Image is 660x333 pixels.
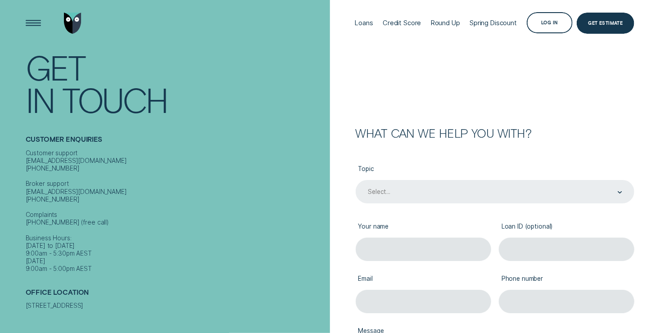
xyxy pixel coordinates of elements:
div: Round Up [431,19,460,27]
a: Get Estimate [577,13,634,33]
label: Email [356,269,491,290]
div: Select... [368,189,390,196]
div: [STREET_ADDRESS] [26,302,326,310]
label: Loan ID (optional) [499,216,634,238]
h2: Customer Enquiries [26,135,326,149]
label: Topic [356,159,635,180]
div: Credit Score [383,19,421,27]
h2: What can we help you with? [356,127,635,139]
div: Customer support [EMAIL_ADDRESS][DOMAIN_NAME] [PHONE_NUMBER] Broker support [EMAIL_ADDRESS][DOMAI... [26,149,326,273]
div: Touch [62,83,167,116]
div: Spring Discount [470,19,517,27]
div: Loans [355,19,373,27]
img: Wisr [64,13,81,33]
label: Phone number [499,269,634,290]
h2: Office Location [26,288,326,302]
label: Your name [356,216,491,238]
button: Log in [527,12,573,33]
h1: Get In Touch [26,51,326,116]
div: In [26,83,54,116]
div: Get [26,51,85,83]
button: Open Menu [23,13,44,33]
